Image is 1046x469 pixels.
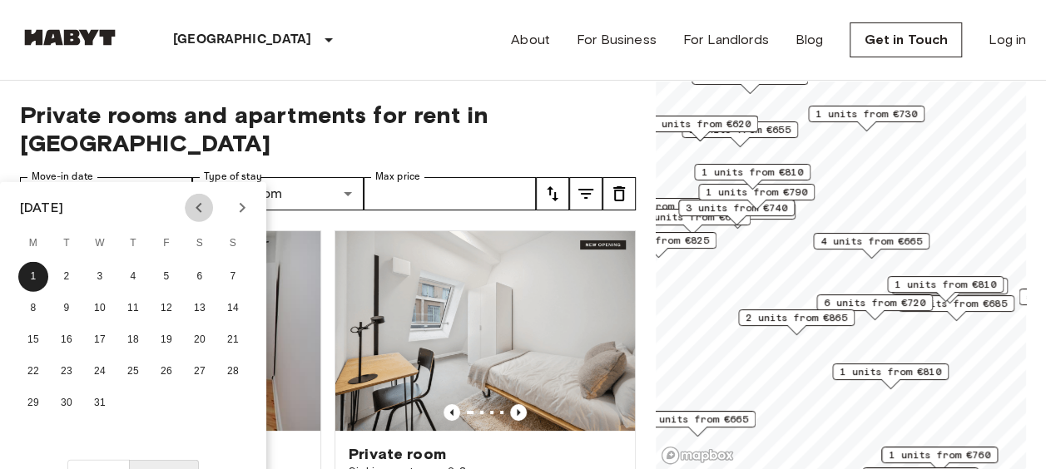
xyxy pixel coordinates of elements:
[642,116,758,141] div: Map marker
[683,30,769,50] a: For Landlords
[204,170,262,184] label: Type of stay
[569,177,602,210] button: tune
[218,357,248,387] button: 28
[639,411,756,437] div: Map marker
[647,412,748,427] span: 1 units from €665
[375,170,420,184] label: Max price
[173,30,312,50] p: [GEOGRAPHIC_DATA]
[607,233,709,248] span: 1 units from €825
[813,233,930,259] div: Map marker
[52,262,82,292] button: 2
[218,294,248,323] button: 14
[738,309,855,335] div: Map marker
[85,357,115,387] button: 24
[18,294,48,323] button: 8
[661,446,734,465] a: Mapbox logo
[118,227,148,260] span: Thursday
[692,68,808,94] div: Map marker
[444,404,460,421] button: Previous image
[820,234,922,249] span: 4 units from €665
[689,122,791,137] span: 2 units from €655
[510,404,527,421] button: Previous image
[85,262,115,292] button: 3
[218,325,248,355] button: 21
[796,30,824,50] a: Blog
[151,325,181,355] button: 19
[816,294,933,320] div: Map marker
[850,22,962,57] a: Get in Touch
[185,325,215,355] button: 20
[577,30,657,50] a: For Business
[185,194,213,222] button: Previous month
[840,364,941,379] span: 1 units from €810
[218,262,248,292] button: 7
[52,325,82,355] button: 16
[824,295,925,310] span: 6 units from €720
[600,232,716,258] div: Map marker
[52,227,82,260] span: Tuesday
[32,170,93,184] label: Move-in date
[887,276,1004,302] div: Map marker
[678,200,795,225] div: Map marker
[898,295,1014,321] div: Map marker
[701,165,803,180] span: 1 units from €810
[185,357,215,387] button: 27
[52,294,82,323] button: 9
[536,177,569,210] button: tune
[185,262,215,292] button: 6
[989,30,1026,50] a: Log in
[649,116,751,131] span: 1 units from €620
[118,294,148,323] button: 11
[895,277,996,292] span: 1 units from €810
[808,106,925,131] div: Map marker
[602,177,636,210] button: tune
[185,227,215,260] span: Saturday
[85,227,115,260] span: Wednesday
[694,164,811,190] div: Map marker
[118,357,148,387] button: 25
[151,262,181,292] button: 5
[151,294,181,323] button: 12
[218,227,248,260] span: Sunday
[20,198,63,218] div: [DATE]
[18,262,48,292] button: 1
[85,325,115,355] button: 17
[118,262,148,292] button: 4
[52,388,82,418] button: 30
[18,325,48,355] button: 15
[192,177,364,210] div: PrivateRoom
[151,357,181,387] button: 26
[511,30,550,50] a: About
[20,101,636,157] span: Private rooms and apartments for rent in [GEOGRAPHIC_DATA]
[185,294,215,323] button: 13
[905,296,1007,311] span: 1 units from €685
[85,388,115,418] button: 31
[85,294,115,323] button: 10
[228,194,256,222] button: Next month
[52,357,82,387] button: 23
[832,363,949,389] div: Map marker
[18,357,48,387] button: 22
[118,325,148,355] button: 18
[349,444,446,464] span: Private room
[20,29,120,46] img: Habyt
[706,185,807,200] span: 1 units from €790
[889,447,990,462] span: 1 units from €760
[18,227,48,260] span: Monday
[815,106,917,121] span: 1 units from €730
[746,310,847,325] span: 2 units from €865
[686,200,787,215] span: 3 units from €740
[698,184,815,210] div: Map marker
[151,227,181,260] span: Friday
[18,388,48,418] button: 29
[335,231,635,431] img: Marketing picture of unit DE-01-477-069-01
